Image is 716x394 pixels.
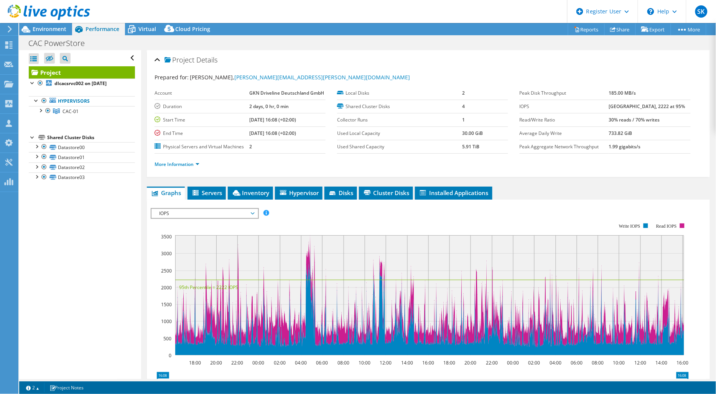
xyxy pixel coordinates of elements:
a: Datastore02 [29,163,135,172]
text: 3500 [161,233,172,240]
label: Prepared for: [155,74,189,81]
b: 2 [249,143,252,150]
span: Performance [86,25,119,33]
text: 14:00 [401,360,413,366]
b: 2 [463,90,465,96]
span: Servers [191,189,222,197]
text: 22:00 [486,360,498,366]
a: Datastore03 [29,172,135,182]
span: Details [196,55,217,64]
text: 02:00 [274,360,286,366]
b: 1.99 gigabits/s [609,143,641,150]
text: 04:00 [295,360,307,366]
label: Collector Runs [337,116,463,124]
text: 02:00 [528,360,540,366]
label: Account [155,89,249,97]
text: 00:00 [507,360,519,366]
label: Peak Disk Throughput [520,89,609,97]
text: 10:00 [613,360,625,366]
a: More Information [155,161,199,167]
h1: CAC PowerStore [25,39,97,48]
label: IOPS [520,103,609,110]
text: 16:00 [676,360,688,366]
b: [DATE] 16:08 (+02:00) [249,117,296,123]
span: Virtual [138,25,156,33]
text: 500 [163,335,171,342]
span: Inventory [232,189,269,197]
a: [PERSON_NAME][EMAIL_ADDRESS][PERSON_NAME][DOMAIN_NAME] [234,74,410,81]
text: 12:00 [634,360,646,366]
span: Cluster Disks [363,189,409,197]
b: GKN Driveline Deutschland GmbH [249,90,324,96]
b: 1 [463,117,465,123]
label: Physical Servers and Virtual Machines [155,143,249,151]
text: 12:00 [380,360,392,366]
text: Write IOPS [619,223,640,229]
text: 18:00 [189,360,201,366]
span: Installed Applications [419,189,489,197]
svg: \n [647,8,654,15]
b: [GEOGRAPHIC_DATA], 2222 at 95% [609,103,685,110]
a: dlcacsrvc002 on [DATE] [29,79,135,89]
span: [PERSON_NAME], [190,74,410,81]
a: Project Notes [44,383,89,392]
label: Read/Write Ratio [520,116,609,124]
text: 0 [169,352,171,359]
label: Average Daily Write [520,130,609,137]
span: Disks [328,189,353,197]
text: 18:00 [443,360,455,366]
b: [DATE] 16:08 (+02:00) [249,130,296,136]
span: SK [695,5,708,18]
text: Read IOPS [656,223,677,229]
span: Graphs [151,189,181,197]
label: Used Shared Capacity [337,143,463,151]
b: 30% reads / 70% writes [609,117,660,123]
label: Duration [155,103,249,110]
b: 2 days, 0 hr, 0 min [249,103,289,110]
b: 185.00 MB/s [609,90,636,96]
text: 14:00 [655,360,667,366]
a: Share [604,23,636,35]
b: 30.00 GiB [463,130,483,136]
label: Peak Aggregate Network Throughput [520,143,609,151]
span: Cloud Pricing [175,25,210,33]
b: 733.82 GiB [609,130,632,136]
span: Project [165,56,194,64]
label: Shared Cluster Disks [337,103,463,110]
text: 1500 [161,301,172,308]
text: 06:00 [316,360,328,366]
text: 16:00 [422,360,434,366]
a: Datastore01 [29,152,135,162]
text: 06:00 [571,360,583,366]
span: Hypervisor [279,189,319,197]
label: End Time [155,130,249,137]
span: CAC-01 [63,108,79,115]
text: 1000 [161,318,172,325]
a: Project [29,66,135,79]
text: 08:00 [337,360,349,366]
text: 20:00 [210,360,222,366]
a: Export [635,23,671,35]
div: Shared Cluster Disks [47,133,135,142]
a: Hypervisors [29,96,135,106]
b: 5.91 TiB [463,143,480,150]
span: IOPS [155,209,254,218]
b: dlcacsrvc002 on [DATE] [54,80,107,87]
text: 2000 [161,284,172,291]
text: 20:00 [464,360,476,366]
b: 4 [463,103,465,110]
label: Used Local Capacity [337,130,463,137]
text: 10:00 [359,360,370,366]
text: 08:00 [592,360,604,366]
a: CAC-01 [29,106,135,116]
span: Environment [33,25,66,33]
text: 00:00 [252,360,264,366]
a: More [671,23,706,35]
a: Datastore00 [29,142,135,152]
text: 22:00 [231,360,243,366]
text: 04:00 [550,360,561,366]
text: 3000 [161,250,172,257]
a: 2 [21,383,44,392]
label: Local Disks [337,89,463,97]
label: Start Time [155,116,249,124]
